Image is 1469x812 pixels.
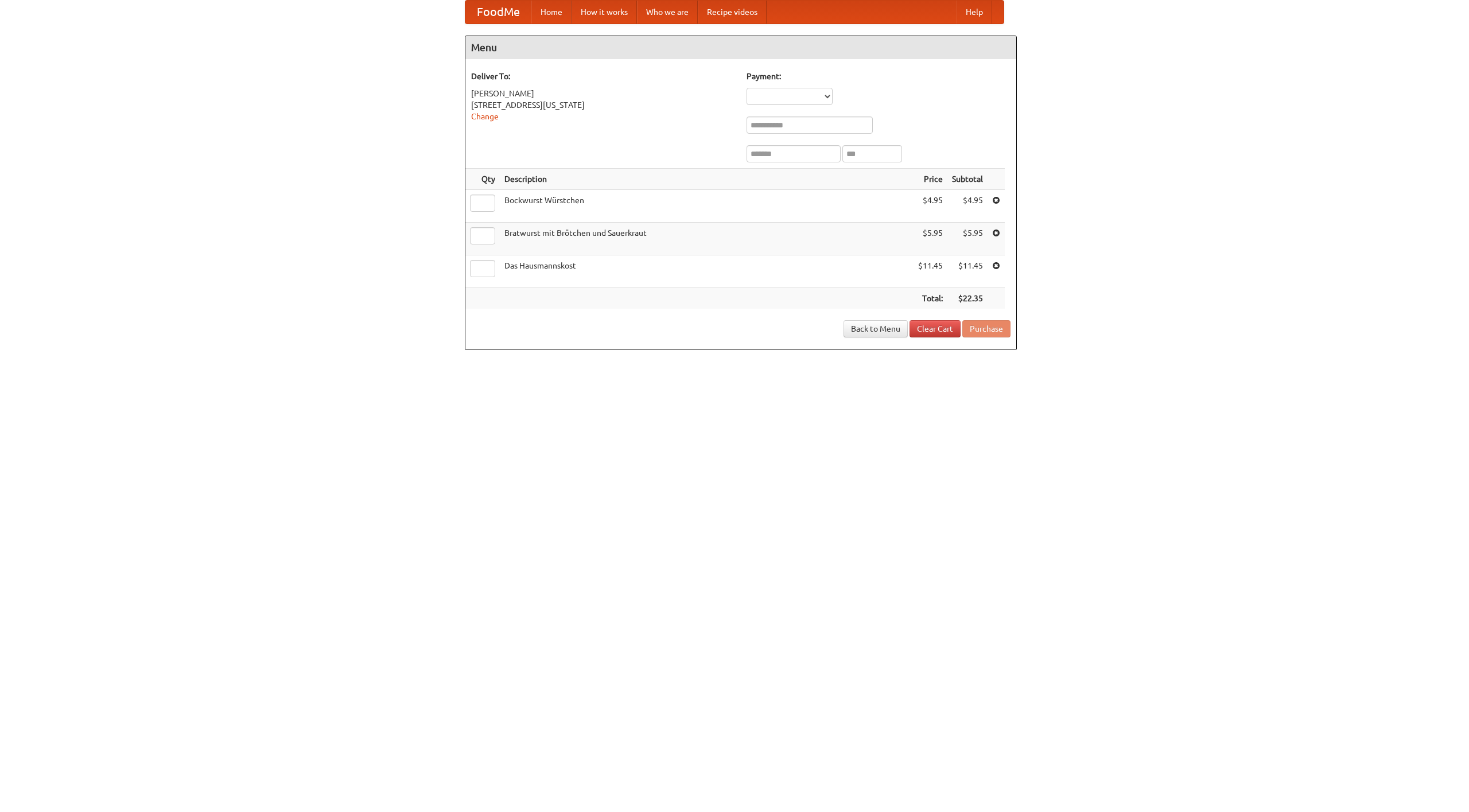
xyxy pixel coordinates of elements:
[465,36,1016,59] h4: Menu
[957,1,992,24] a: Help
[947,255,988,288] td: $11.45
[914,255,947,288] td: $11.45
[747,71,1011,82] h5: Payment:
[637,1,698,24] a: Who we are
[572,1,637,24] a: How it works
[914,169,947,190] th: Price
[914,288,947,309] th: Total:
[962,320,1011,337] button: Purchase
[914,190,947,223] td: $4.95
[471,112,499,121] a: Change
[500,169,914,190] th: Description
[500,223,914,255] td: Bratwurst mit Brötchen und Sauerkraut
[500,255,914,288] td: Das Hausmannskost
[698,1,767,24] a: Recipe videos
[471,71,735,82] h5: Deliver To:
[531,1,572,24] a: Home
[500,190,914,223] td: Bockwurst Würstchen
[471,99,735,111] div: [STREET_ADDRESS][US_STATE]
[844,320,908,337] a: Back to Menu
[947,288,988,309] th: $22.35
[465,169,500,190] th: Qty
[947,190,988,223] td: $4.95
[471,88,735,99] div: [PERSON_NAME]
[947,223,988,255] td: $5.95
[465,1,531,24] a: FoodMe
[910,320,961,337] a: Clear Cart
[914,223,947,255] td: $5.95
[947,169,988,190] th: Subtotal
